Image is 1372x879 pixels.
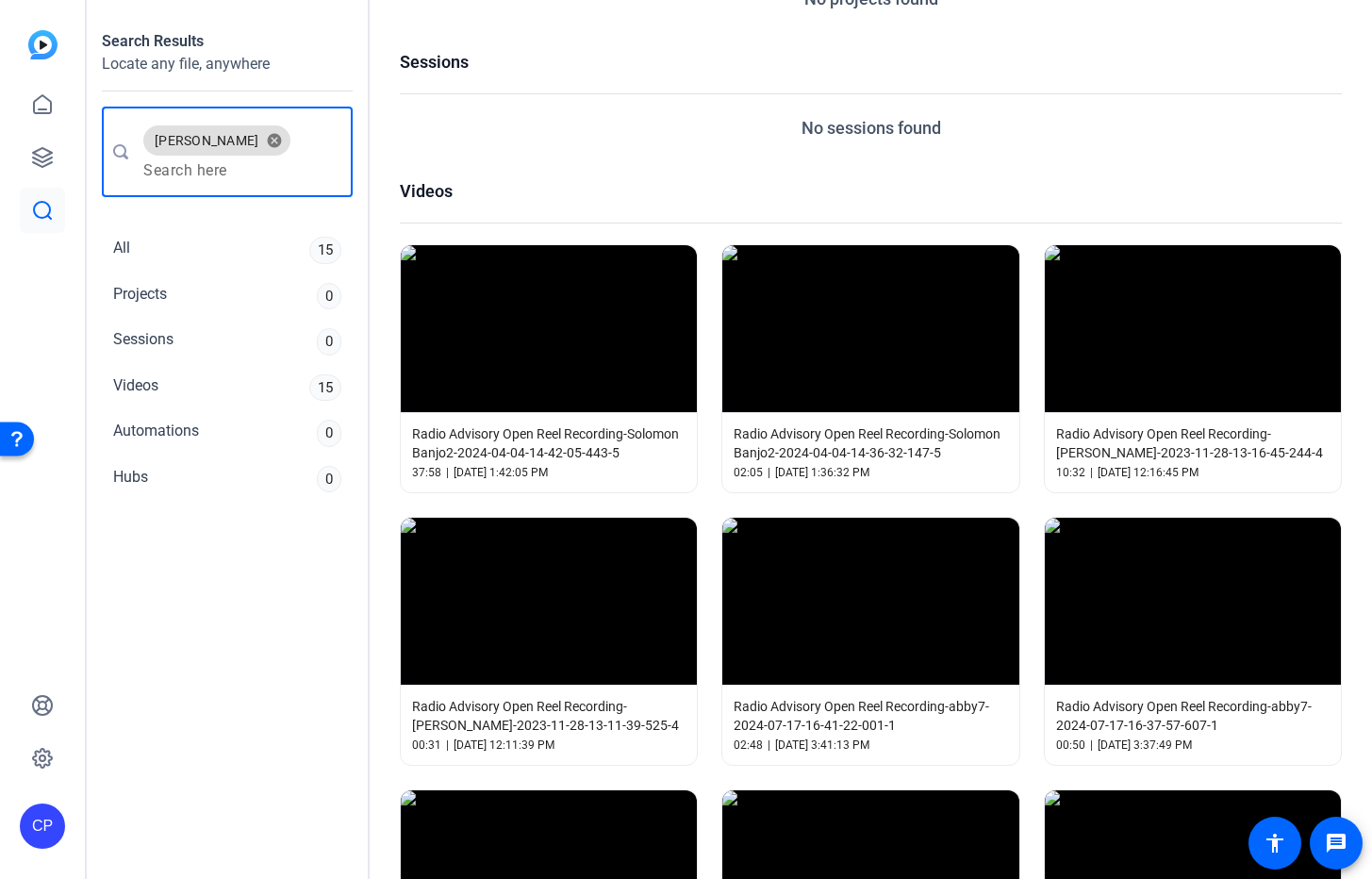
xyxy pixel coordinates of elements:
[113,328,174,356] div: Sessions
[143,122,338,182] mat-chip-grid: Enter search query
[400,49,1342,75] h1: Sessions
[317,328,341,356] div: 0
[113,420,199,447] div: Automations
[1056,737,1085,754] span: 00:50
[734,424,1007,462] span: Radio Advisory Open Reel Recording-Solomon Banjo2-2024-04-04-14-36-32-147-5
[155,131,258,150] span: [PERSON_NAME]
[1090,737,1093,754] span: |
[20,804,65,849] div: CP
[113,237,130,264] div: All
[734,697,1007,735] span: Radio Advisory Open Reel Recording-abby7-2024-07-17-16-41-22-001-1
[412,737,441,754] span: 00:31
[768,464,770,481] span: |
[317,420,341,447] div: 0
[309,237,341,264] div: 15
[734,464,763,481] span: 02:05
[102,30,353,53] h1: Search Results
[143,159,338,182] input: Search here
[412,464,441,481] span: 37:58
[1056,424,1330,462] span: Radio Advisory Open Reel Recording-[PERSON_NAME]-2023-11-28-13-16-45-244-4
[412,697,686,735] span: Radio Advisory Open Reel Recording-[PERSON_NAME]-2023-11-28-13-11-39-525-4
[1325,832,1347,854] mat-icon: message
[102,53,353,75] h2: Locate any file, anywhere
[775,737,869,754] span: [DATE] 3:41:13 PM
[309,374,341,402] div: 15
[1098,464,1198,481] span: [DATE] 12:16:45 PM
[317,283,341,310] div: 0
[258,132,290,149] button: remove solomon
[1056,464,1085,481] span: 10:32
[113,374,158,402] div: Videos
[400,178,1342,204] h1: Videos
[446,737,449,754] span: |
[775,464,869,481] span: [DATE] 1:36:32 PM
[412,424,686,462] span: Radio Advisory Open Reel Recording-Solomon Banjo2-2024-04-04-14-42-05-443-5
[768,737,770,754] span: |
[454,737,554,754] span: [DATE] 12:11:39 PM
[1098,737,1192,754] span: [DATE] 3:37:49 PM
[1056,697,1330,735] span: Radio Advisory Open Reel Recording-abby7-2024-07-17-16-37-57-607-1
[454,464,548,481] span: [DATE] 1:42:05 PM
[802,115,941,141] span: No sessions found
[1264,832,1286,854] mat-icon: accessibility
[734,737,763,754] span: 02:48
[28,30,58,59] img: blue-gradient.svg
[113,466,148,493] div: Hubs
[113,283,167,310] div: Projects
[1090,464,1093,481] span: |
[317,466,341,493] div: 0
[446,464,449,481] span: |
